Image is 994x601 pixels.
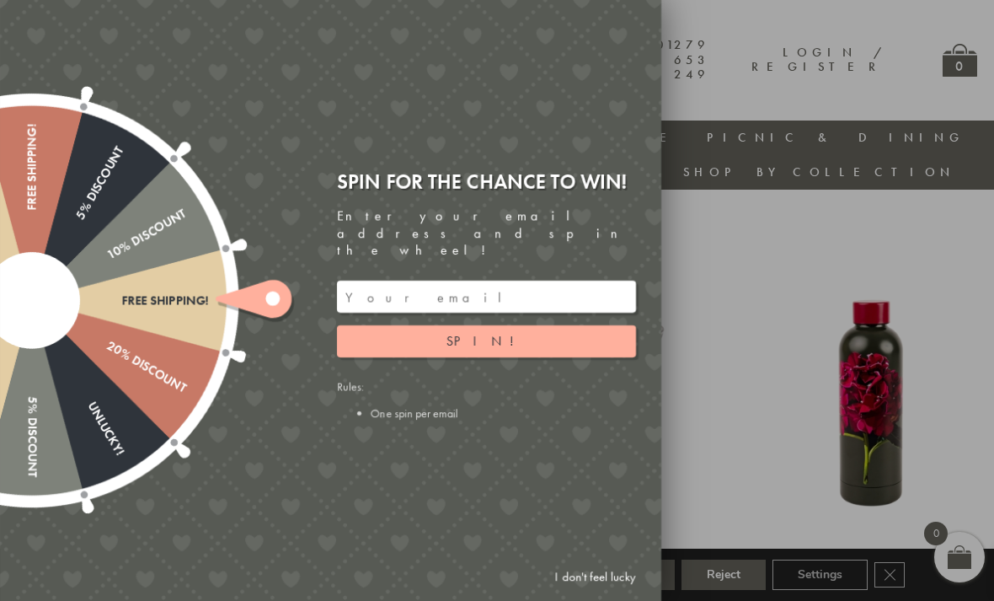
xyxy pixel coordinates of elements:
div: 20% Discount [28,294,188,395]
div: Spin for the chance to win! [337,169,636,195]
span: Spin! [446,332,526,350]
li: One spin per email [371,405,636,421]
div: Enter your email address and spin the wheel! [337,207,636,260]
div: Free shipping! [32,293,209,308]
div: Free shipping! [24,124,39,301]
div: Unlucky! [25,297,126,457]
div: 5% Discount [25,143,126,303]
a: I don't feel lucky [547,561,644,593]
div: 5% Discount [24,301,39,478]
button: Spin! [337,325,636,357]
div: 10% Discount [28,206,188,307]
input: Your email [337,281,636,313]
div: Rules: [337,378,636,421]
